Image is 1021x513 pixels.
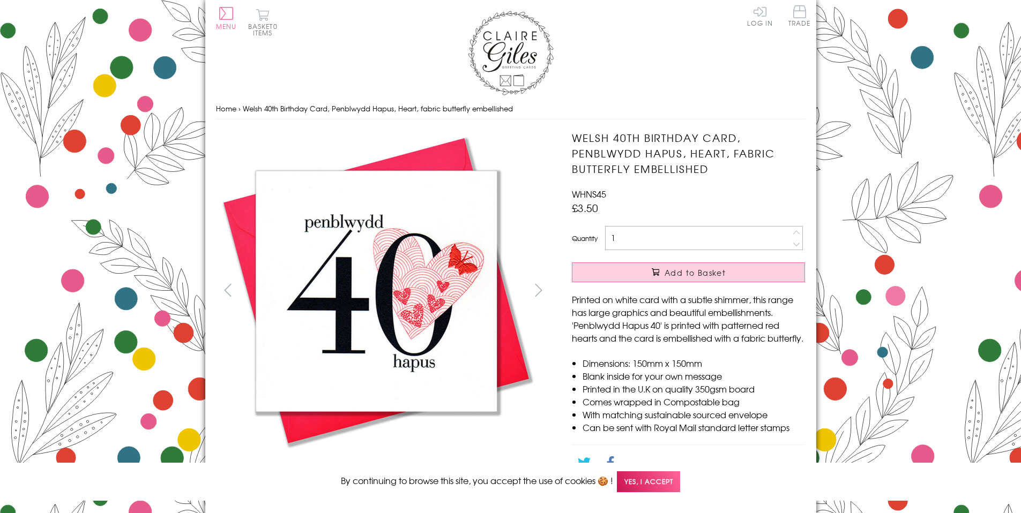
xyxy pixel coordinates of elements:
img: Welsh 40th Birthday Card, Penblwydd Hapus, Heart, fabric butterfly embellished [216,130,538,451]
li: Comes wrapped in Compostable bag [583,395,805,408]
span: Add to Basket [665,267,726,278]
span: Yes, I accept [617,471,680,492]
button: Menu [216,7,237,29]
span: WHNS45 [572,187,606,200]
span: Menu [216,21,237,31]
p: Printed on white card with a subtle shimmer, this range has large graphics and beautiful embellis... [572,293,805,344]
nav: breadcrumbs [216,98,806,120]
li: Dimensions: 150mm x 150mm [583,357,805,369]
label: Quantity [572,233,598,243]
button: Basket0 items [248,9,278,36]
h1: Welsh 40th Birthday Card, Penblwydd Hapus, Heart, fabric butterfly embellished [572,130,805,176]
li: Blank inside for your own message [583,369,805,382]
li: Printed in the U.K on quality 350gsm board [583,382,805,395]
span: £3.50 [572,200,598,215]
a: Log In [747,5,773,26]
li: With matching sustainable sourced envelope [583,408,805,421]
button: Add to Basket [572,262,805,282]
span: Trade [788,5,811,26]
button: next [526,278,550,302]
a: Home [216,103,236,114]
span: Welsh 40th Birthday Card, Penblwydd Hapus, Heart, fabric butterfly embellished [243,103,513,114]
span: 0 items [253,21,278,37]
a: Trade [788,5,811,28]
button: prev [216,278,240,302]
li: Can be sent with Royal Mail standard letter stamps [583,421,805,434]
img: Claire Giles Greetings Cards [468,11,554,95]
span: › [239,103,241,114]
